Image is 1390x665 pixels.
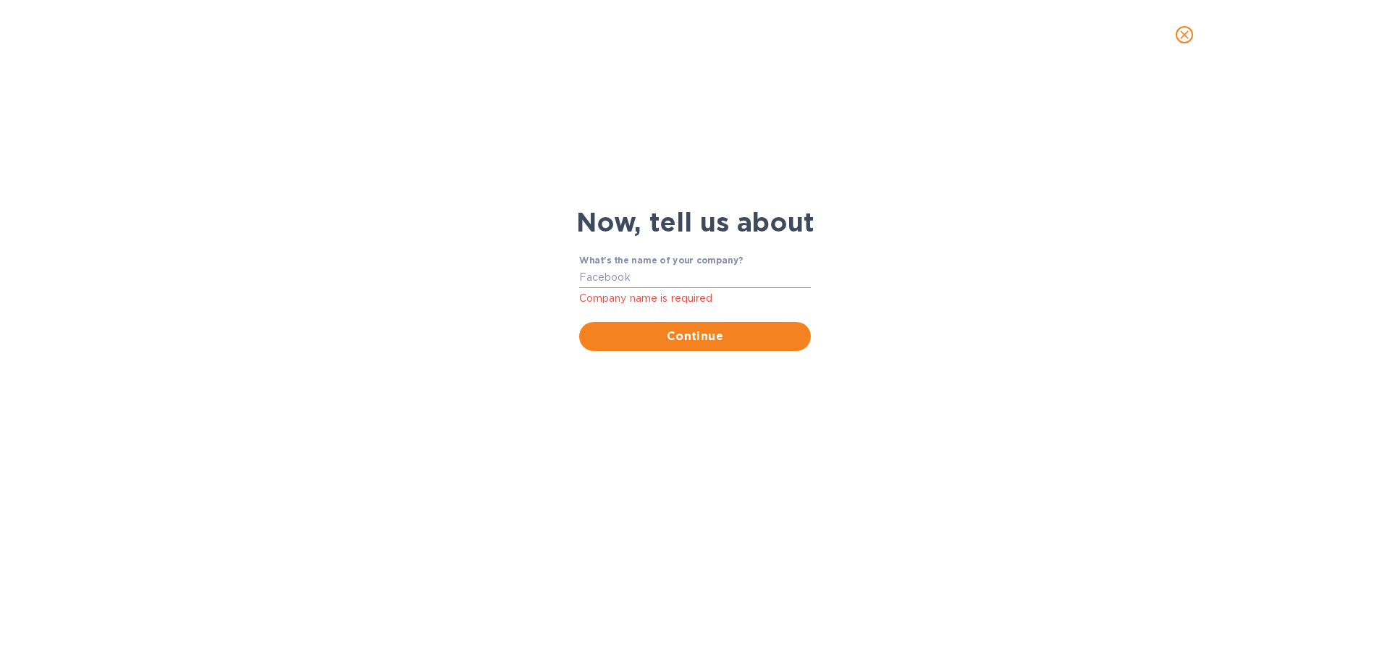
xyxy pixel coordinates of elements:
[579,322,812,351] button: Continue
[1167,17,1202,52] button: close
[591,328,800,345] span: Continue
[579,256,744,265] label: What's the name of your company?
[576,206,814,238] b: Now, tell us about
[579,290,812,307] p: Company name is required
[579,267,812,289] input: Facebook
